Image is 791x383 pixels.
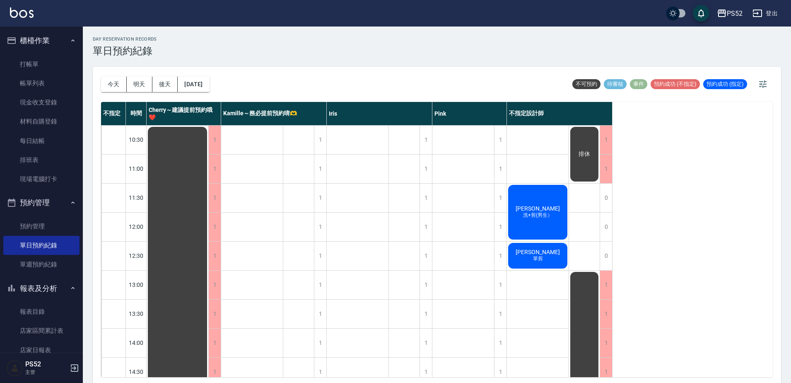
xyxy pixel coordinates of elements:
div: 1 [494,184,506,212]
div: 1 [208,329,221,357]
div: Iris [327,102,432,125]
div: 1 [420,329,432,357]
a: 單週預約紀錄 [3,255,80,274]
div: 11:00 [126,154,147,183]
span: [PERSON_NAME] [514,205,562,212]
span: [PERSON_NAME] [514,249,562,255]
div: PS52 [727,8,743,19]
button: 登出 [749,6,781,21]
a: 排班表 [3,150,80,170]
div: 1 [314,126,326,154]
a: 單日預約紀錄 [3,236,80,255]
div: 1 [600,271,612,299]
img: Person [7,360,23,376]
div: 0 [600,213,612,241]
span: 排休 [577,150,592,158]
div: 1 [494,300,506,328]
div: 1 [600,329,612,357]
div: 1 [420,184,432,212]
span: 洗+剪(男生） [521,212,554,219]
button: PS52 [714,5,746,22]
div: 1 [420,271,432,299]
button: 報表及分析 [3,278,80,299]
span: 單剪 [531,255,545,262]
div: 12:30 [126,241,147,270]
img: Logo [10,7,34,18]
div: 1 [494,126,506,154]
a: 材料自購登錄 [3,112,80,131]
div: 1 [208,300,221,328]
div: Kamille～務必提前預約唷🫶 [221,102,327,125]
div: 1 [314,184,326,212]
div: 1 [420,126,432,154]
div: 1 [420,213,432,241]
div: 1 [600,126,612,154]
a: 打帳單 [3,55,80,74]
div: 不指定設計師 [507,102,613,125]
div: 1 [420,155,432,183]
span: 預約成功 (不指定) [651,80,700,88]
div: 1 [314,271,326,299]
button: 明天 [127,77,152,92]
button: 預約管理 [3,192,80,213]
div: 1 [420,300,432,328]
div: 1 [208,271,221,299]
button: 今天 [101,77,127,92]
div: 11:30 [126,183,147,212]
div: 1 [494,213,506,241]
div: 1 [494,329,506,357]
a: 店家區間累計表 [3,321,80,340]
a: 帳單列表 [3,74,80,93]
div: 1 [208,213,221,241]
h2: day Reservation records [93,36,157,42]
a: 現金收支登錄 [3,93,80,112]
a: 店家日報表 [3,341,80,360]
div: 1 [600,300,612,328]
div: 1 [494,271,506,299]
div: Cherry～建議提前預約哦❤️ [147,102,221,125]
a: 每日結帳 [3,131,80,150]
div: 1 [494,242,506,270]
span: 不可預約 [572,80,600,88]
div: 1 [208,242,221,270]
a: 報表目錄 [3,302,80,321]
a: 預約管理 [3,217,80,236]
div: Pink [432,102,507,125]
div: 1 [494,155,506,183]
div: 1 [208,155,221,183]
div: 14:00 [126,328,147,357]
div: 時間 [126,102,147,125]
span: 待審核 [604,80,627,88]
div: 1 [208,126,221,154]
h3: 單日預約紀錄 [93,45,157,57]
div: 10:30 [126,125,147,154]
div: 1 [420,242,432,270]
div: 13:00 [126,270,147,299]
span: 預約成功 (指定) [703,80,747,88]
div: 不指定 [101,102,126,125]
span: 事件 [630,80,647,88]
button: save [693,5,709,22]
div: 1 [314,242,326,270]
button: 後天 [152,77,178,92]
h5: PS52 [25,360,68,368]
div: 1 [314,329,326,357]
div: 1 [208,184,221,212]
button: [DATE] [178,77,209,92]
a: 現場電腦打卡 [3,170,80,189]
div: 1 [314,300,326,328]
button: 櫃檯作業 [3,30,80,51]
div: 1 [600,155,612,183]
div: 12:00 [126,212,147,241]
p: 主管 [25,368,68,376]
div: 1 [314,213,326,241]
div: 0 [600,242,612,270]
div: 0 [600,184,612,212]
div: 1 [314,155,326,183]
div: 13:30 [126,299,147,328]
